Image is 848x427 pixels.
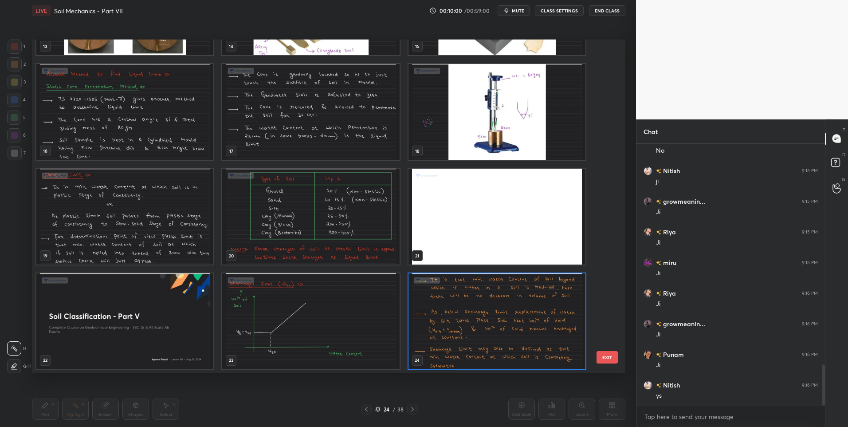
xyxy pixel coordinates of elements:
[656,322,661,327] img: no-rating-badge.077c3623.svg
[802,260,818,265] div: 9:15 PM
[661,350,684,359] h6: Punam
[32,5,51,16] div: LIVE
[656,261,661,265] img: no-rating-badge.077c3623.svg
[656,391,818,400] div: ys
[512,8,524,14] span: mute
[656,300,818,308] div: Ji
[636,120,665,143] p: Chat
[644,380,652,389] img: 25161cd813f44d8bbfdb517769f7c2be.jpg
[27,364,31,368] p: H
[32,40,610,374] div: grid
[8,146,26,160] div: 7
[656,208,818,217] div: Ji
[661,319,705,328] h6: growmeanin...
[656,330,818,339] div: Ji
[656,146,818,155] div: No
[802,290,818,296] div: 9:16 PM
[661,227,676,237] h6: Riya
[802,352,818,357] div: 9:16 PM
[656,230,661,235] img: no-rating-badge.077c3623.svg
[644,197,652,206] img: d5943a60338d4702bbd5b520241f8b59.jpg
[656,199,661,204] img: no-rating-badge.077c3623.svg
[597,351,618,364] button: EXIT
[656,383,661,388] img: no-rating-badge.077c3623.svg
[661,197,705,206] h6: growmeanin...
[408,64,585,160] img: 17597651494N3KP0.pdf
[7,93,26,107] div: 4
[661,289,676,298] h6: Riya
[661,166,680,175] h6: Nitish
[656,169,661,174] img: no-rating-badge.077c3623.svg
[661,258,676,267] h6: miru
[656,291,661,296] img: no-rating-badge.077c3623.svg
[382,407,391,412] div: 24
[36,273,213,369] img: 1759765433CQ5D00.pdf
[397,405,404,413] div: 38
[843,127,845,133] p: T
[36,169,213,265] img: 17597651494N3KP0.pdf
[656,269,818,278] div: Ji
[7,128,26,142] div: 6
[802,229,818,234] div: 9:15 PM
[802,198,818,204] div: 9:15 PM
[408,169,585,265] img: 1759765433CQ5D00.pdf
[656,352,661,357] img: no-rating-badge.077c3623.svg
[842,176,845,183] p: G
[393,407,396,412] div: /
[802,382,818,387] div: 9:16 PM
[36,64,213,160] img: 17597651494N3KP0.pdf
[23,364,27,368] img: shiftIcon.72a6c929.svg
[656,238,818,247] div: Ji
[802,321,818,326] div: 9:16 PM
[222,169,399,265] img: 17597651494N3KP0.pdf
[535,5,584,16] button: CLASS SETTINGS
[644,227,652,236] img: 9a58a05a9ad6482a82cd9b5ca215b066.jpg
[842,151,845,158] p: D
[8,57,26,71] div: 2
[54,7,123,15] h4: Soil Mechanics - Part VII
[656,361,818,370] div: Ji
[644,350,652,359] img: ad9b1ca7378248a280ec44d6413dd476.jpg
[23,346,26,351] p: H
[7,111,26,125] div: 5
[589,5,625,16] button: End Class
[498,5,530,16] button: mute
[222,273,399,369] img: 1759765433CQ5D00.pdf
[802,168,818,173] div: 9:15 PM
[222,64,399,160] img: 17597651494N3KP0.pdf
[644,319,652,328] img: d5943a60338d4702bbd5b520241f8b59.jpg
[656,177,818,186] div: ji
[661,380,680,390] h6: Nitish
[408,273,585,369] img: 1759765433CQ5D00.pdf
[8,40,25,54] div: 1
[644,289,652,297] img: 9a58a05a9ad6482a82cd9b5ca215b066.jpg
[644,258,652,267] img: aab9373e004e41fbb1dd6d86c47cfef5.jpg
[8,75,26,89] div: 3
[636,144,825,406] div: grid
[644,166,652,175] img: 25161cd813f44d8bbfdb517769f7c2be.jpg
